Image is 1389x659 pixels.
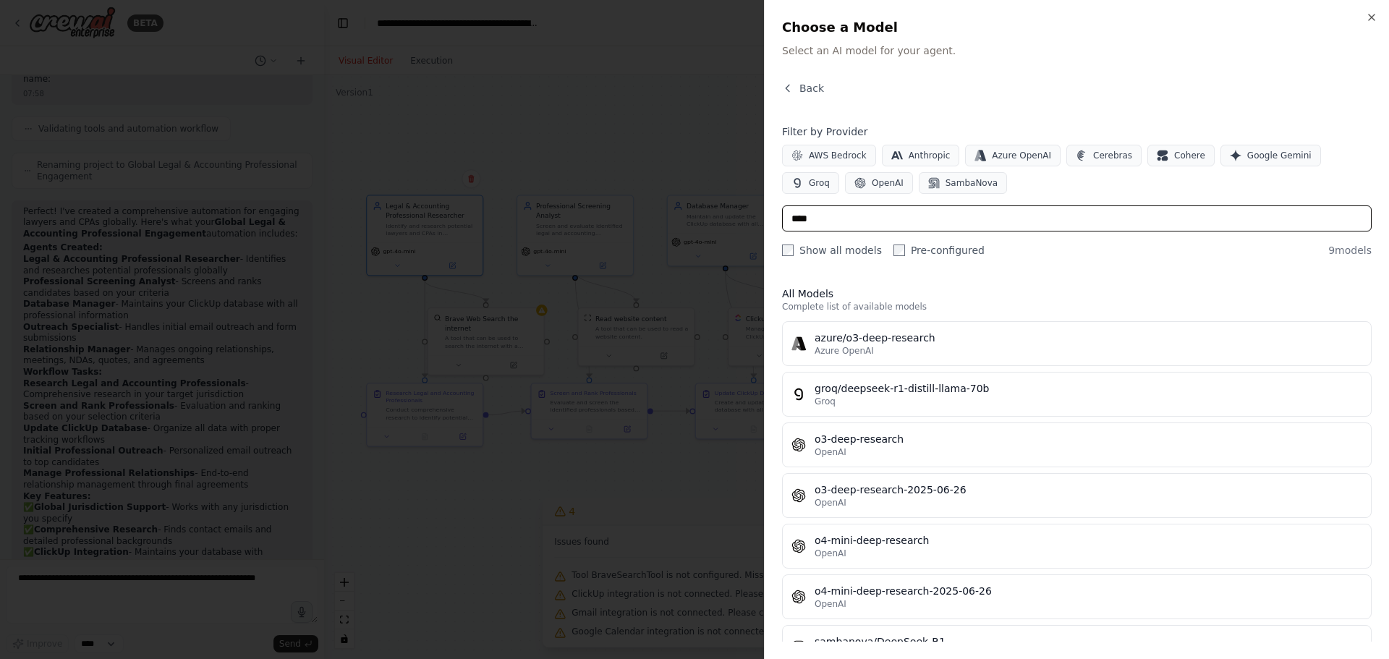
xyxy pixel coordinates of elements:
[1093,150,1132,161] span: Cerebras
[782,286,1372,301] h3: All Models
[1328,243,1372,258] span: 9 models
[782,321,1372,366] button: azure/o3-deep-researchAzure OpenAI
[815,345,874,357] span: Azure OpenAI
[815,396,836,407] span: Groq
[815,497,846,509] span: OpenAI
[815,598,846,610] span: OpenAI
[782,172,839,194] button: Groq
[893,245,905,256] input: Pre-configured
[809,177,830,189] span: Groq
[782,245,794,256] input: Show all models
[815,584,1362,598] div: o4-mini-deep-research-2025-06-26
[1220,145,1321,166] button: Google Gemini
[965,145,1061,166] button: Azure OpenAI
[815,533,1362,548] div: o4-mini-deep-research
[872,177,904,189] span: OpenAI
[1066,145,1142,166] button: Cerebras
[782,574,1372,619] button: o4-mini-deep-research-2025-06-26OpenAI
[882,145,960,166] button: Anthropic
[782,473,1372,518] button: o3-deep-research-2025-06-26OpenAI
[782,145,876,166] button: AWS Bedrock
[782,243,882,258] label: Show all models
[815,331,1362,345] div: azure/o3-deep-research
[815,482,1362,497] div: o3-deep-research-2025-06-26
[782,43,1372,58] p: Select an AI model for your agent.
[1174,150,1205,161] span: Cohere
[1247,150,1312,161] span: Google Gemini
[782,301,1372,313] p: Complete list of available models
[782,524,1372,569] button: o4-mini-deep-researchOpenAI
[815,548,846,559] span: OpenAI
[815,381,1362,396] div: groq/deepseek-r1-distill-llama-70b
[782,17,1372,38] h2: Choose a Model
[919,172,1007,194] button: SambaNova
[815,634,1362,649] div: sambanova/DeepSeek-R1
[782,81,824,95] button: Back
[893,243,985,258] label: Pre-configured
[909,150,951,161] span: Anthropic
[845,172,913,194] button: OpenAI
[1147,145,1215,166] button: Cohere
[992,150,1051,161] span: Azure OpenAI
[799,81,824,95] span: Back
[815,446,846,458] span: OpenAI
[946,177,998,189] span: SambaNova
[809,150,867,161] span: AWS Bedrock
[782,422,1372,467] button: o3-deep-researchOpenAI
[782,124,1372,139] h4: Filter by Provider
[815,432,1362,446] div: o3-deep-research
[782,372,1372,417] button: groq/deepseek-r1-distill-llama-70bGroq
